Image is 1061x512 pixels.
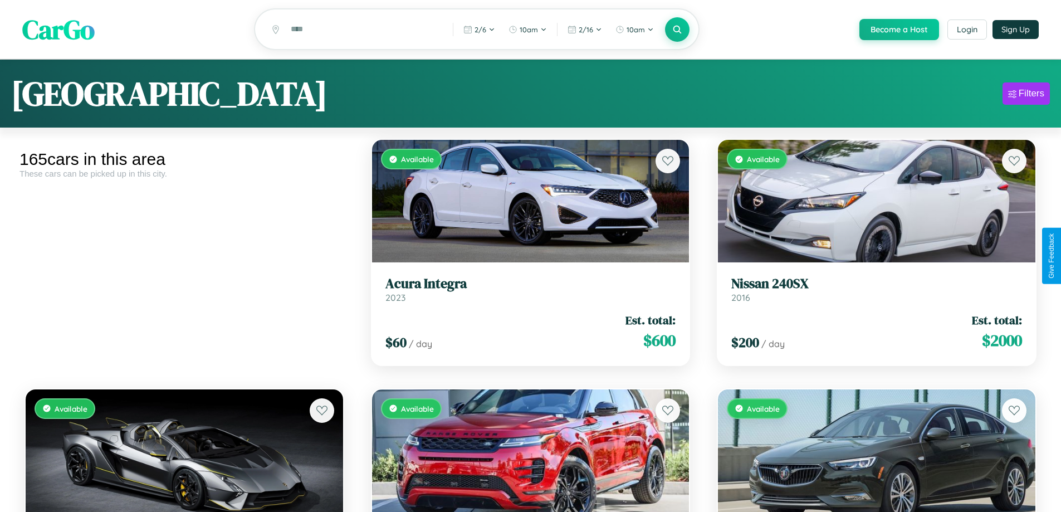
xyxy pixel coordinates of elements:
[731,276,1022,292] h3: Nissan 240SX
[579,25,593,34] span: 2 / 16
[409,338,432,349] span: / day
[992,20,1039,39] button: Sign Up
[401,404,434,413] span: Available
[731,292,750,303] span: 2016
[385,276,676,303] a: Acura Integra2023
[1019,88,1044,99] div: Filters
[503,21,552,38] button: 10am
[972,312,1022,328] span: Est. total:
[761,338,785,349] span: / day
[1003,82,1050,105] button: Filters
[747,404,780,413] span: Available
[982,329,1022,352] span: $ 2000
[859,19,939,40] button: Become a Host
[610,21,659,38] button: 10am
[19,169,349,178] div: These cars can be picked up in this city.
[1048,233,1055,279] div: Give Feedback
[627,25,645,34] span: 10am
[401,154,434,164] span: Available
[625,312,676,328] span: Est. total:
[731,333,759,352] span: $ 200
[562,21,608,38] button: 2/16
[55,404,87,413] span: Available
[520,25,538,34] span: 10am
[947,19,987,40] button: Login
[22,11,95,48] span: CarGo
[385,276,676,292] h3: Acura Integra
[19,150,349,169] div: 165 cars in this area
[731,276,1022,303] a: Nissan 240SX2016
[643,329,676,352] span: $ 600
[385,333,407,352] span: $ 60
[475,25,486,34] span: 2 / 6
[747,154,780,164] span: Available
[458,21,501,38] button: 2/6
[385,292,405,303] span: 2023
[11,71,327,116] h1: [GEOGRAPHIC_DATA]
